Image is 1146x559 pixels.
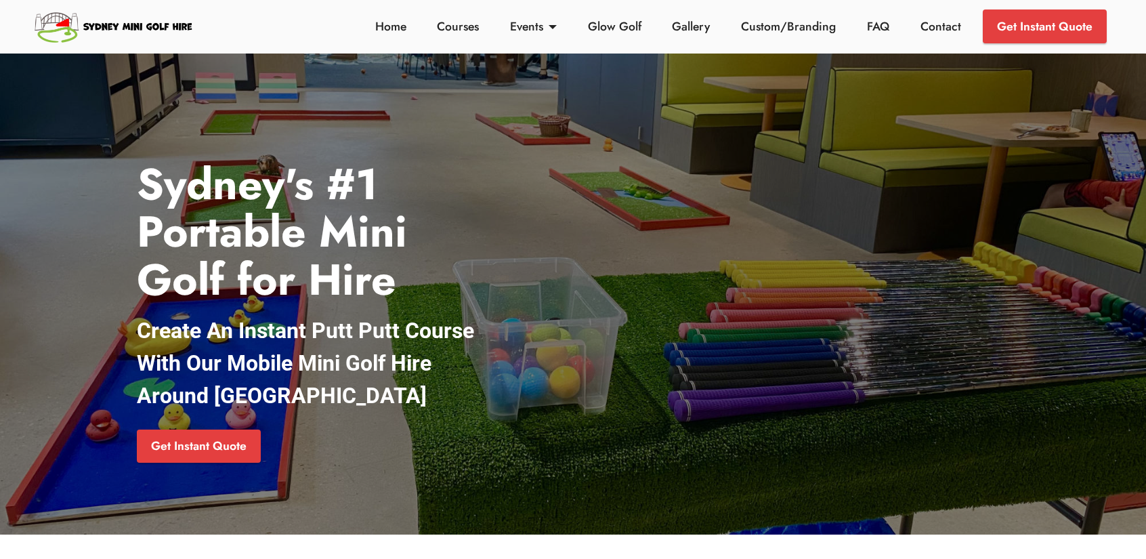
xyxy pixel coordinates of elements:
[137,430,261,463] a: Get Instant Quote
[668,18,714,35] a: Gallery
[137,153,407,311] strong: Sydney's #1 Portable Mini Golf for Hire
[864,18,893,35] a: FAQ
[371,18,410,35] a: Home
[433,18,483,35] a: Courses
[584,18,645,35] a: Glow Golf
[916,18,964,35] a: Contact
[983,9,1107,43] a: Get Instant Quote
[738,18,840,35] a: Custom/Branding
[507,18,561,35] a: Events
[137,318,474,409] strong: Create An Instant Putt Putt Course With Our Mobile Mini Golf Hire Around [GEOGRAPHIC_DATA]
[33,7,196,46] img: Sydney Mini Golf Hire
